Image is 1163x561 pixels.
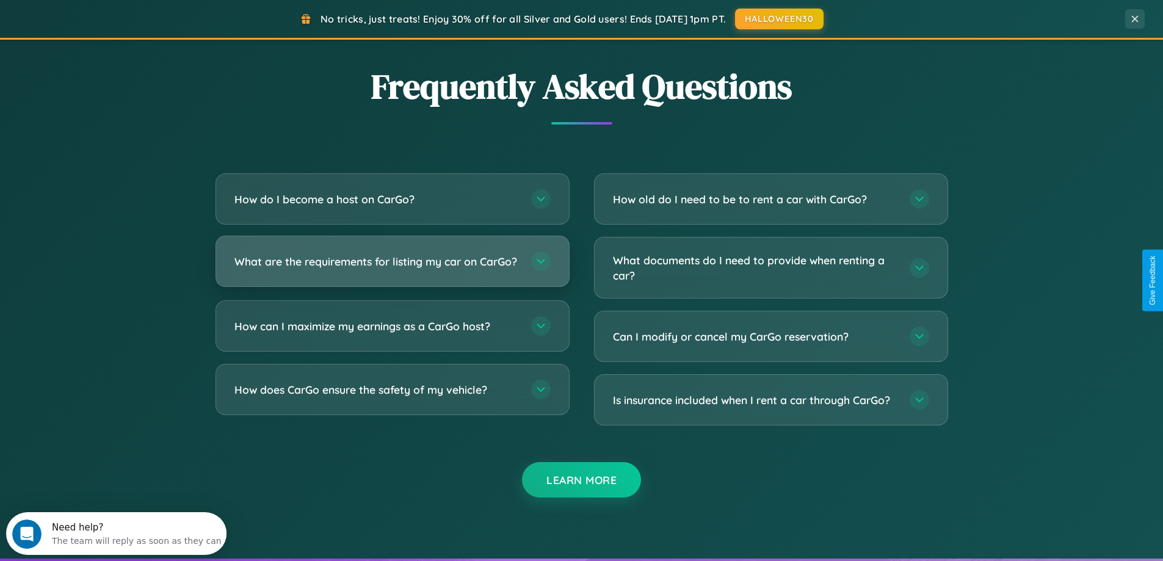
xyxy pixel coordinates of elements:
h3: How can I maximize my earnings as a CarGo host? [234,319,519,334]
span: No tricks, just treats! Enjoy 30% off for all Silver and Gold users! Ends [DATE] 1pm PT. [321,13,726,25]
iframe: Intercom live chat [12,519,42,549]
div: Give Feedback [1148,256,1157,305]
h3: Is insurance included when I rent a car through CarGo? [613,393,897,408]
h3: What documents do I need to provide when renting a car? [613,253,897,283]
h3: Can I modify or cancel my CarGo reservation? [613,329,897,344]
h3: How do I become a host on CarGo? [234,192,519,207]
h2: Frequently Asked Questions [216,63,948,110]
h3: How does CarGo ensure the safety of my vehicle? [234,382,519,397]
h3: How old do I need to be to rent a car with CarGo? [613,192,897,207]
iframe: Intercom live chat discovery launcher [6,512,226,555]
button: HALLOWEEN30 [735,9,824,29]
button: Learn More [522,462,641,498]
div: Open Intercom Messenger [5,5,227,38]
h3: What are the requirements for listing my car on CarGo? [234,254,519,269]
div: The team will reply as soon as they can [46,20,216,33]
div: Need help? [46,10,216,20]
